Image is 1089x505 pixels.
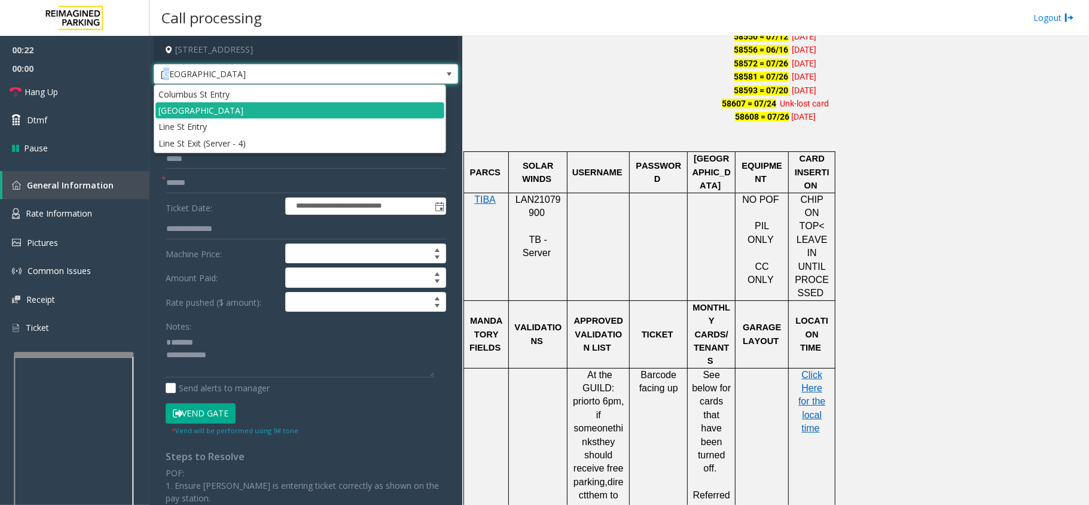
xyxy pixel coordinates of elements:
span: 58607 = 07/24 [722,99,776,108]
span: Hang Up [25,86,58,98]
img: 'icon' [12,296,20,303]
span: 58608 = 07/26 [735,112,789,121]
a: Click Here for the local time [798,370,825,434]
li: Columbus St Entry [155,86,444,102]
span: they should receive free parking, [574,437,624,487]
span: APPROVED VALIDATION LIST [574,316,623,352]
span: Unk-lost card [780,99,829,108]
img: 'icon' [12,266,22,276]
span: SOLAR WINDS [522,161,553,184]
label: Machine Price: [163,244,282,264]
span: TICKET [642,330,673,339]
span: Click Here for the local time [798,370,825,434]
span: 58550 = 07/12 [734,32,789,41]
span: Dtmf [27,114,47,126]
span: Increase value [429,293,446,302]
h3: Call processing [155,3,268,32]
span: VALIDATIONS [514,323,562,345]
span: [GEOGRAPHIC_DATA] [693,154,731,190]
span: NO POF [742,194,779,205]
span: Rate Information [26,208,92,219]
img: 'icon' [12,181,21,190]
img: logout [1064,11,1074,24]
span: CC ONLY [748,261,774,285]
li: [GEOGRAPHIC_DATA] [155,102,444,118]
span: EQUIPMENT [742,161,783,184]
span: GARAGE LAYOUT [743,323,781,345]
span: [DATE] [792,32,817,41]
span: [GEOGRAPHIC_DATA] [154,65,397,84]
span: USERNAME [572,168,623,177]
span: Decrease value [429,254,446,263]
span: General Information [27,180,114,191]
li: Line St Exit (Server - 4) [155,135,444,151]
a: TIBA [474,195,496,205]
span: thinks [582,423,623,446]
span: Decrease value [429,302,446,312]
span: Increase value [429,268,446,278]
span: CARD INSERTION [795,154,829,190]
label: Rate pushed ($ amount): [163,292,282,312]
span: Receipt [26,294,55,305]
span: [DATE] [792,59,817,68]
span: [DATE] [792,72,817,81]
h4: Steps to Resolve [166,451,446,463]
span: Ticket [26,322,49,333]
a: General Information [2,171,150,199]
label: Amount Paid: [163,267,282,288]
span: PARCS [470,168,501,177]
span: 58572 = 07/26 [734,59,789,68]
span: [DATE] [791,112,816,121]
span: Toggle popup [432,198,446,215]
span: PASSWORD [636,161,681,184]
span: TIBA [474,194,496,205]
h4: [STREET_ADDRESS] [154,36,458,64]
img: 'icon' [12,208,20,219]
span: [DATE] [792,86,817,95]
span: Pause [24,142,48,154]
label: Notes: [166,316,191,333]
span: TB - Server [523,235,551,258]
span: to 6pm, if someone [574,396,624,433]
img: 'icon' [12,239,21,247]
span: Pictures [27,237,58,248]
span: MANDATORY FIELDS [469,316,502,352]
label: Ticket Date: [163,197,282,215]
span: Common Issues [28,265,91,276]
a: Logout [1033,11,1074,24]
span: 58581 = 07/26 [734,72,789,81]
span: [DATE] [792,45,817,54]
span: Increase value [429,244,446,254]
span: 58593 = 07/20 [734,86,789,95]
img: 'icon' [12,323,20,333]
label: Send alerts to manager [166,382,270,394]
span: Decrease value [429,278,446,287]
span: direct [579,477,624,500]
span: 58556 = 06/16 [734,45,789,54]
span: MONTHLY CARDS/TENANTS [693,303,730,366]
span: PIL ONLY [748,221,774,244]
li: Line St Entry [155,118,444,135]
button: Vend Gate [166,403,236,424]
small: Vend will be performed using 9# tone [172,426,298,435]
span: LOCATION TIME [796,316,829,352]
